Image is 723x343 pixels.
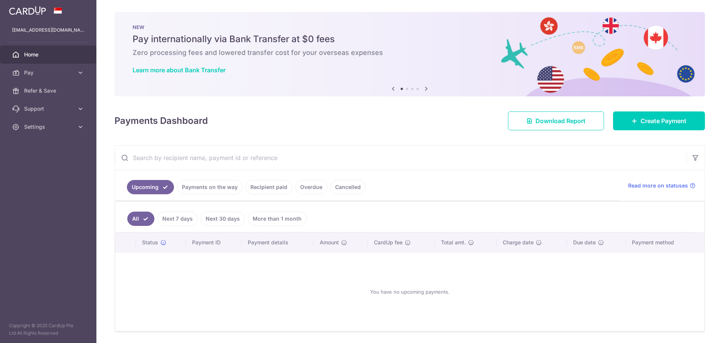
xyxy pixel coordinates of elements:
h5: Pay internationally via Bank Transfer at $0 fees [133,33,687,45]
span: CardUp fee [374,239,403,246]
a: Overdue [295,180,327,194]
span: Amount [320,239,339,246]
span: Refer & Save [24,87,74,95]
th: Payment ID [186,233,242,252]
h6: Zero processing fees and lowered transfer cost for your overseas expenses [133,48,687,57]
a: Payments on the way [177,180,243,194]
span: Support [24,105,74,113]
input: Search by recipient name, payment id or reference [115,146,686,170]
a: Next 30 days [201,212,245,226]
h4: Payments Dashboard [114,114,208,128]
a: Download Report [508,111,604,130]
span: Status [142,239,158,246]
iframe: Opens a widget where you can find more information [675,320,715,339]
img: CardUp [9,6,46,15]
span: Pay [24,69,74,76]
th: Payment details [242,233,314,252]
span: Total amt. [441,239,466,246]
span: Read more on statuses [628,182,688,189]
a: Recipient paid [246,180,292,194]
a: Create Payment [613,111,705,130]
a: More than 1 month [248,212,307,226]
img: Bank transfer banner [114,12,705,96]
a: All [127,212,154,226]
span: Settings [24,123,74,131]
a: Learn more about Bank Transfer [133,66,226,74]
th: Payment method [626,233,704,252]
a: Next 7 days [157,212,198,226]
span: Due date [573,239,596,246]
a: Cancelled [330,180,366,194]
span: Create Payment [641,116,686,125]
p: NEW [133,24,687,30]
span: Charge date [503,239,534,246]
div: You have no upcoming payments. [124,259,695,325]
span: Home [24,51,74,58]
p: [EMAIL_ADDRESS][DOMAIN_NAME] [12,26,84,34]
a: Upcoming [127,180,174,194]
span: Download Report [535,116,586,125]
a: Read more on statuses [628,182,696,189]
